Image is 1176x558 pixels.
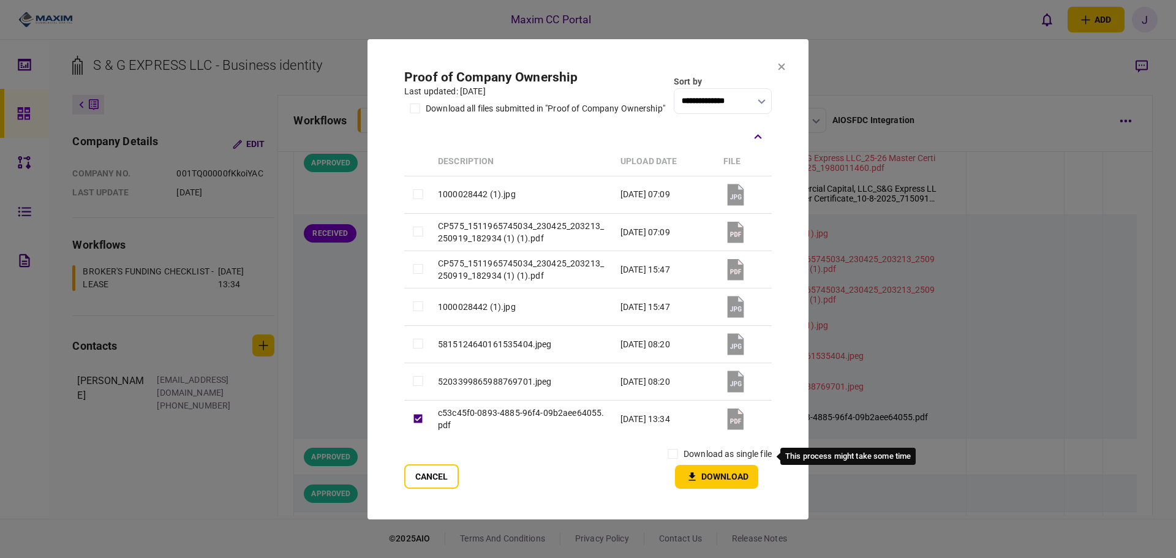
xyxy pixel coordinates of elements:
th: Description [432,147,614,176]
div: last updated: [DATE] [404,85,665,97]
td: 1000028442 (1).jpg [432,288,614,325]
td: [DATE] 15:47 [614,251,717,288]
td: c53c45f0-0893-4885-96f4-09b2aee64055.pdf [432,400,614,437]
th: file [717,147,772,176]
td: CP575_1511965745034_230425_203213_250919_182934 (1) (1).pdf [432,213,614,251]
td: 1000028442 (1).jpg [432,176,614,213]
div: Sort by [674,75,772,88]
td: [DATE] 15:47 [614,288,717,325]
td: [DATE] 08:20 [614,363,717,400]
td: CP575_1511965745034_230425_203213_250919_182934 (1) (1).pdf [432,251,614,288]
td: [DATE] 07:09 [614,213,717,251]
td: 5203399865988769701.jpeg [432,363,614,400]
div: download all files submitted in "Proof of Company Ownership" [426,102,665,115]
td: 5815124640161535404.jpeg [432,325,614,363]
button: Download [675,465,758,489]
button: Cancel [404,464,459,489]
th: upload date [614,147,717,176]
label: download as single file [684,448,772,461]
h2: Proof of Company Ownership [404,69,665,85]
td: [DATE] 07:09 [614,176,717,213]
td: [DATE] 13:34 [614,400,717,437]
td: [DATE] 08:20 [614,325,717,363]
